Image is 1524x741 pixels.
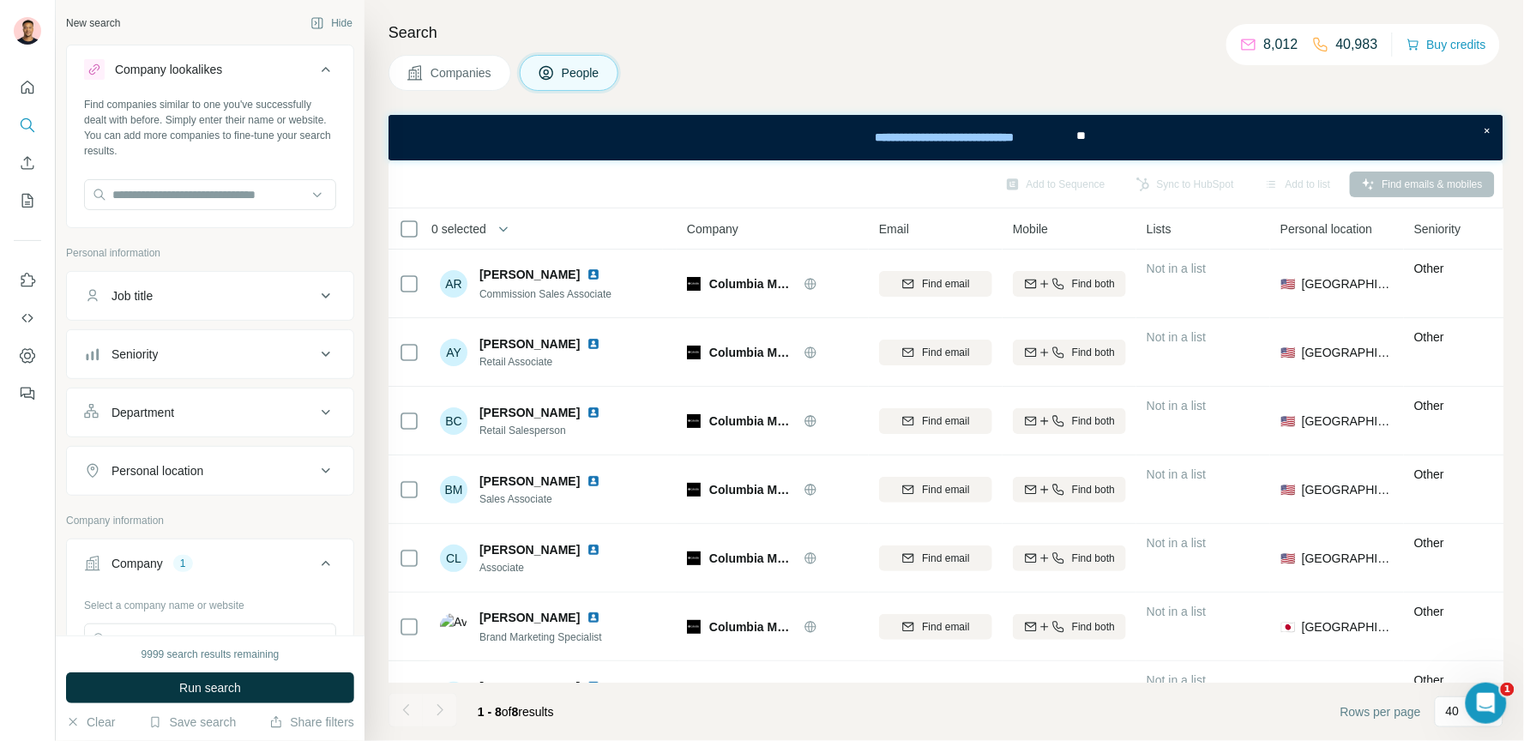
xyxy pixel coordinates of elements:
[66,245,354,261] p: Personal information
[479,404,580,421] span: [PERSON_NAME]
[269,714,354,731] button: Share filters
[709,550,795,567] span: Columbia Montrail
[67,392,353,433] button: Department
[389,115,1503,160] iframe: Banner
[1414,399,1444,413] span: Other
[922,276,969,292] span: Find email
[1013,271,1126,297] button: Find both
[1013,683,1126,708] button: Find both
[922,619,969,635] span: Find email
[14,340,41,371] button: Dashboard
[687,483,701,497] img: Logo of Columbia Montrail
[879,545,992,571] button: Find email
[440,339,467,366] div: AY
[1414,220,1461,238] span: Seniority
[1280,481,1295,498] span: 🇺🇸
[1280,550,1295,567] span: 🇺🇸
[687,346,701,359] img: Logo of Columbia Montrail
[1340,703,1421,720] span: Rows per page
[1147,220,1172,238] span: Lists
[1072,551,1115,566] span: Find both
[1280,618,1295,636] span: 🇯🇵
[687,620,701,634] img: Logo of Columbia Montrail
[1414,536,1444,550] span: Other
[479,541,580,558] span: [PERSON_NAME]
[512,705,519,719] span: 8
[67,543,353,591] button: Company1
[1414,673,1444,687] span: Other
[479,473,580,490] span: [PERSON_NAME]
[148,714,236,731] button: Save search
[1072,619,1115,635] span: Find both
[879,477,992,503] button: Find email
[687,277,701,291] img: Logo of Columbia Montrail
[440,476,467,503] div: BM
[1072,345,1115,360] span: Find both
[709,618,795,636] span: Columbia Montrail
[562,64,601,81] span: People
[1013,614,1126,640] button: Find both
[1302,413,1394,430] span: [GEOGRAPHIC_DATA]
[440,407,467,435] div: BC
[14,378,41,409] button: Feedback
[142,647,280,662] div: 9999 search results remaining
[1280,220,1372,238] span: Personal location
[1501,683,1515,696] span: 1
[879,614,992,640] button: Find email
[709,413,795,430] span: Columbia Montrail
[1147,330,1206,344] span: Not in a list
[1302,481,1394,498] span: [GEOGRAPHIC_DATA]
[1072,413,1115,429] span: Find both
[479,266,580,283] span: [PERSON_NAME]
[67,275,353,316] button: Job title
[479,335,580,352] span: [PERSON_NAME]
[879,340,992,365] button: Find email
[14,110,41,141] button: Search
[687,220,738,238] span: Company
[479,560,607,575] span: Associate
[1446,702,1460,720] p: 40
[1280,413,1295,430] span: 🇺🇸
[67,334,353,375] button: Seniority
[1414,330,1444,344] span: Other
[179,679,241,696] span: Run search
[922,482,969,497] span: Find email
[587,474,600,488] img: LinkedIn logo
[111,287,153,304] div: Job title
[687,414,701,428] img: Logo of Columbia Montrail
[479,288,611,300] span: Commission Sales Associate
[111,555,163,572] div: Company
[440,682,467,709] div: LB
[687,551,701,565] img: Logo of Columbia Montrail
[1280,344,1295,361] span: 🇺🇸
[1147,673,1206,687] span: Not in a list
[1466,683,1507,724] iframe: Intercom live chat
[1302,275,1394,292] span: [GEOGRAPHIC_DATA]
[173,556,193,571] div: 1
[66,513,354,528] p: Company information
[14,148,41,178] button: Enrich CSV
[879,220,909,238] span: Email
[14,72,41,103] button: Quick start
[1072,276,1115,292] span: Find both
[1147,467,1206,481] span: Not in a list
[389,21,1503,45] h4: Search
[1013,545,1126,571] button: Find both
[879,683,992,708] button: Find email
[1013,477,1126,503] button: Find both
[922,413,969,429] span: Find email
[1072,482,1115,497] span: Find both
[922,345,969,360] span: Find email
[587,611,600,624] img: LinkedIn logo
[431,220,486,238] span: 0 selected
[84,97,336,159] div: Find companies similar to one you've successfully dealt with before. Simply enter their name or w...
[1302,344,1394,361] span: [GEOGRAPHIC_DATA]
[478,705,554,719] span: results
[14,185,41,216] button: My lists
[587,543,600,557] img: LinkedIn logo
[587,268,600,281] img: LinkedIn logo
[115,61,222,78] div: Company lookalikes
[1414,467,1444,481] span: Other
[67,49,353,97] button: Company lookalikes
[111,404,174,421] div: Department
